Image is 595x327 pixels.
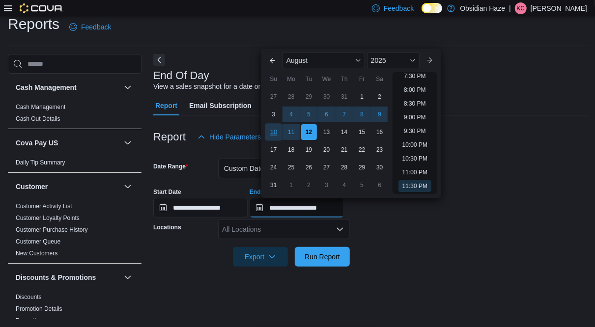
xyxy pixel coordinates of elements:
a: Customer Queue [16,238,60,245]
div: day-31 [266,177,282,193]
div: day-31 [337,89,352,105]
p: Obsidian Haze [460,2,505,14]
a: Promotions [16,317,46,324]
li: 9:30 PM [400,125,430,137]
div: We [319,71,335,87]
h3: Customer [16,182,48,191]
div: day-7 [337,107,352,122]
div: day-1 [354,89,370,105]
input: Press the down key to enter a popover containing a calendar. Press the escape key to close the po... [250,198,344,218]
div: Su [266,71,282,87]
span: Promotion Details [16,305,62,313]
div: day-4 [283,107,299,122]
p: | [509,2,511,14]
button: Hide Parameters [194,127,265,147]
div: Kevin Carter [515,2,527,14]
span: 2025 [371,56,386,64]
h3: Cash Management [16,82,77,92]
div: day-29 [354,160,370,175]
li: 8:00 PM [400,84,430,96]
span: Customer Queue [16,238,60,245]
span: Customer Purchase History [16,226,88,234]
a: Customer Activity List [16,203,72,210]
span: New Customers [16,249,57,257]
div: day-2 [372,89,388,105]
a: Cash Management [16,104,65,110]
div: Cash Management [8,101,142,129]
div: day-18 [283,142,299,158]
div: Sa [372,71,388,87]
div: day-11 [283,124,299,140]
h3: Discounts & Promotions [16,272,96,282]
li: 10:30 PM [398,153,431,164]
button: Cash Management [16,82,120,92]
div: day-5 [301,107,317,122]
h3: Cova Pay US [16,138,58,148]
span: Email Subscription [189,96,252,115]
div: day-27 [266,89,282,105]
span: August [286,56,308,64]
li: 10:00 PM [398,139,431,151]
a: Discounts [16,294,42,300]
div: day-16 [372,124,388,140]
div: day-4 [337,177,352,193]
div: day-28 [283,89,299,105]
a: Promotion Details [16,305,62,312]
div: Button. Open the month selector. August is currently selected. [283,53,365,68]
div: day-9 [372,107,388,122]
div: day-29 [301,89,317,105]
li: 8:30 PM [400,98,430,109]
ul: Time [393,72,437,194]
div: day-6 [372,177,388,193]
div: day-19 [301,142,317,158]
button: Next [153,54,165,66]
span: Daily Tip Summary [16,159,65,166]
span: Customer Loyalty Points [16,214,80,222]
div: day-21 [337,142,352,158]
button: Open list of options [336,225,344,233]
button: Cova Pay US [16,138,120,148]
button: Discounts & Promotions [122,272,134,283]
label: End Date [250,188,275,196]
button: Customer [16,182,120,191]
div: day-28 [337,160,352,175]
div: day-26 [301,160,317,175]
span: Hide Parameters [209,132,261,142]
span: Report [155,96,177,115]
div: day-20 [319,142,335,158]
span: Run Report [305,252,340,262]
div: day-23 [372,142,388,158]
div: day-27 [319,160,335,175]
div: day-5 [354,177,370,193]
span: Export [239,247,282,267]
button: Export [233,247,288,267]
div: Cova Pay US [8,157,142,172]
label: Start Date [153,188,181,196]
input: Dark Mode [422,3,442,13]
a: New Customers [16,250,57,257]
button: Cash Management [122,82,134,93]
div: day-22 [354,142,370,158]
button: Custom Date [218,159,350,178]
a: Customer Purchase History [16,226,88,233]
span: Cash Out Details [16,115,60,123]
button: Previous Month [265,53,281,68]
div: day-3 [319,177,335,193]
div: Fr [354,71,370,87]
div: day-13 [319,124,335,140]
input: Press the down key to open a popover containing a calendar. [153,198,248,218]
img: Cova [20,3,63,13]
div: day-30 [319,89,335,105]
div: day-15 [354,124,370,140]
div: day-10 [265,124,282,141]
button: Customer [122,181,134,192]
div: day-30 [372,160,388,175]
button: Cova Pay US [122,137,134,149]
span: Feedback [81,22,111,32]
button: Next month [422,53,437,68]
div: day-3 [266,107,282,122]
label: Locations [153,223,181,231]
div: Th [337,71,352,87]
